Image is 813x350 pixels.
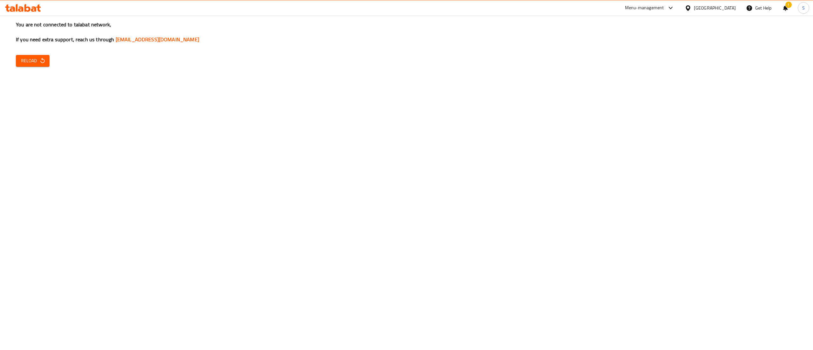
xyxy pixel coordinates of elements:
[802,4,805,11] span: S
[116,35,199,44] a: [EMAIL_ADDRESS][DOMAIN_NAME]
[625,4,664,12] div: Menu-management
[16,21,797,43] h3: You are not connected to talabat network, If you need extra support, reach us through
[16,55,50,67] button: Reload
[21,57,44,65] span: Reload
[694,4,736,11] div: [GEOGRAPHIC_DATA]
